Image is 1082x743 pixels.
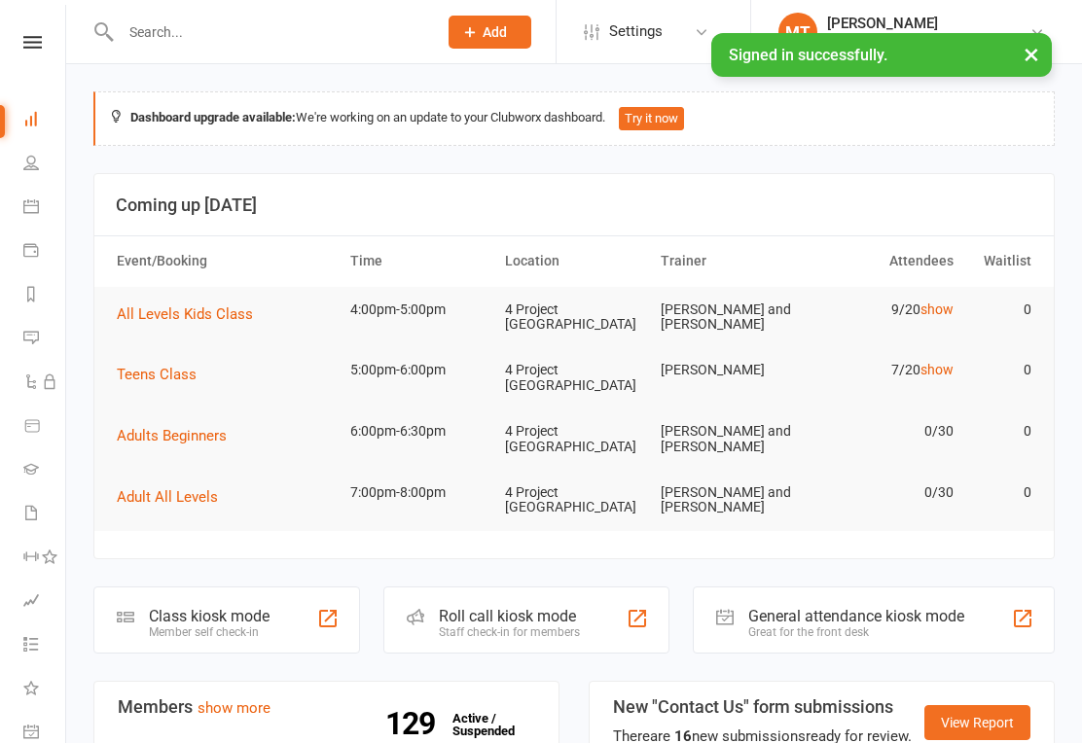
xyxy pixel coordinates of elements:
[748,625,964,639] div: Great for the front desk
[23,581,67,624] a: Assessments
[439,625,580,639] div: Staff check-in for members
[807,236,962,286] th: Attendees
[117,427,227,444] span: Adults Beginners
[130,110,296,124] strong: Dashboard upgrade available:
[962,347,1040,393] td: 0
[198,699,270,717] a: show more
[827,15,1029,32] div: [PERSON_NAME]
[117,366,197,383] span: Teens Class
[652,287,808,348] td: [PERSON_NAME] and [PERSON_NAME]
[342,470,497,515] td: 7:00pm-8:00pm
[117,488,218,506] span: Adult All Levels
[117,302,267,326] button: All Levels Kids Class
[652,236,808,286] th: Trainer
[23,99,67,143] a: Dashboard
[613,697,912,717] h3: New "Contact Us" form submissions
[116,195,1032,215] h3: Coming up [DATE]
[118,697,535,717] h3: Members
[449,16,531,49] button: Add
[483,24,507,40] span: Add
[652,408,808,470] td: [PERSON_NAME] and [PERSON_NAME]
[117,485,232,509] button: Adult All Levels
[108,236,342,286] th: Event/Booking
[962,408,1040,454] td: 0
[748,607,964,625] div: General attendance kiosk mode
[23,187,67,230] a: Calendar
[23,230,67,274] a: Payments
[807,287,962,333] td: 9/20
[385,709,443,738] strong: 129
[962,236,1040,286] th: Waitlist
[496,470,652,531] td: 4 Project [GEOGRAPHIC_DATA]
[23,274,67,318] a: Reports
[962,470,1040,515] td: 0
[778,13,817,52] div: MT
[924,705,1030,740] a: View Report
[23,668,67,712] a: What's New
[115,18,423,46] input: Search...
[807,347,962,393] td: 7/20
[1014,33,1049,75] button: ×
[23,143,67,187] a: People
[149,625,270,639] div: Member self check-in
[920,301,954,317] a: show
[729,46,887,64] span: Signed in successfully.
[117,305,253,323] span: All Levels Kids Class
[652,347,808,393] td: [PERSON_NAME]
[342,408,497,454] td: 6:00pm-6:30pm
[609,10,663,53] span: Settings
[117,424,240,447] button: Adults Beginners
[920,362,954,377] a: show
[496,347,652,408] td: 4 Project [GEOGRAPHIC_DATA]
[342,236,497,286] th: Time
[342,347,497,393] td: 5:00pm-6:00pm
[149,607,270,625] div: Class kiosk mode
[342,287,497,333] td: 4:00pm-5:00pm
[439,607,580,625] div: Roll call kiosk mode
[827,32,1029,50] div: [PERSON_NAME] Humaita Noosa
[23,406,67,449] a: Product Sales
[117,363,210,386] button: Teens Class
[807,470,962,515] td: 0/30
[962,287,1040,333] td: 0
[496,408,652,470] td: 4 Project [GEOGRAPHIC_DATA]
[652,470,808,531] td: [PERSON_NAME] and [PERSON_NAME]
[93,91,1055,146] div: We're working on an update to your Clubworx dashboard.
[496,287,652,348] td: 4 Project [GEOGRAPHIC_DATA]
[619,107,684,130] button: Try it now
[496,236,652,286] th: Location
[807,408,962,454] td: 0/30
